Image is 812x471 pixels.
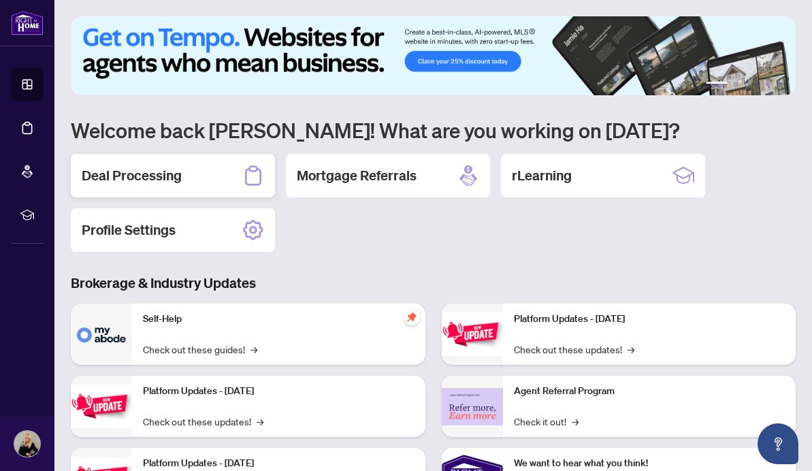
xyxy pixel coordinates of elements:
a: Check out these guides!→ [143,342,257,357]
h1: Welcome back [PERSON_NAME]! What are you working on [DATE]? [71,117,796,143]
button: 1 [706,82,728,87]
img: logo [11,10,44,35]
span: → [250,342,257,357]
img: Profile Icon [14,431,40,457]
p: We want to hear what you think! [514,456,785,471]
button: Open asap [758,423,798,464]
img: Self-Help [71,304,132,365]
span: pushpin [404,309,420,325]
p: Platform Updates - [DATE] [514,312,785,327]
img: Platform Updates - June 23, 2025 [442,312,503,355]
span: → [572,414,579,429]
img: Slide 0 [71,16,796,95]
h2: rLearning [512,166,572,185]
p: Agent Referral Program [514,384,785,399]
img: Agent Referral Program [442,388,503,425]
p: Self-Help [143,312,415,327]
p: Platform Updates - [DATE] [143,384,415,399]
a: Check out these updates!→ [514,342,634,357]
h2: Mortgage Referrals [297,166,417,185]
a: Check out these updates!→ [143,414,263,429]
button: 5 [766,82,771,87]
button: 3 [744,82,749,87]
span: → [257,414,263,429]
h2: Profile Settings [82,221,176,240]
h3: Brokerage & Industry Updates [71,274,796,293]
p: Platform Updates - [DATE] [143,456,415,471]
a: Check it out!→ [514,414,579,429]
span: → [628,342,634,357]
button: 2 [733,82,738,87]
button: 4 [755,82,760,87]
button: 6 [777,82,782,87]
img: Platform Updates - September 16, 2025 [71,385,132,427]
h2: Deal Processing [82,166,182,185]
